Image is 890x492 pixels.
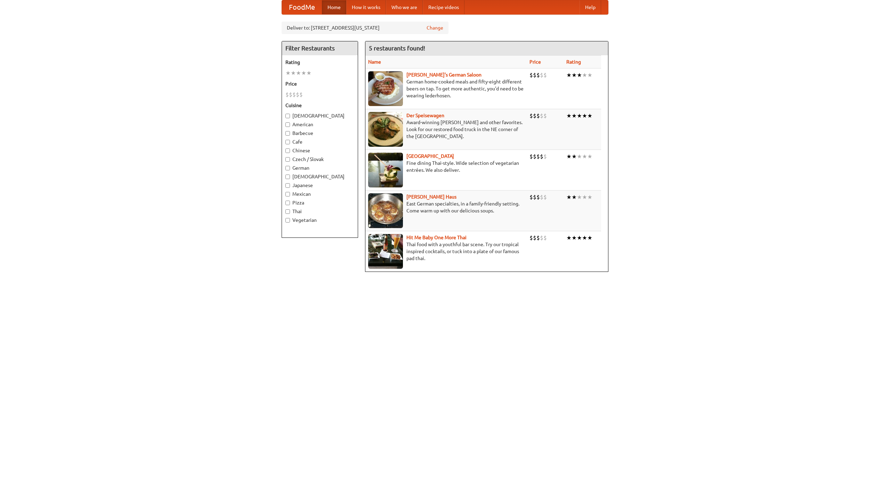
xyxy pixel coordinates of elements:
p: Fine dining Thai-style. Wide selection of vegetarian entrées. We also deliver. [368,160,524,174]
li: ★ [582,234,587,242]
a: Help [580,0,601,14]
img: speisewagen.jpg [368,112,403,147]
label: Japanese [285,182,354,189]
li: ★ [296,69,301,77]
h5: Cuisine [285,102,354,109]
li: ★ [577,71,582,79]
label: Czech / Slovak [285,156,354,163]
p: East German specialties, in a family-friendly setting. Come warm up with our delicious soups. [368,200,524,214]
a: Rating [566,59,581,65]
li: $ [536,112,540,120]
p: Award-winning [PERSON_NAME] and other favorites. Look for our restored food truck in the NE corne... [368,119,524,140]
li: $ [529,153,533,160]
div: Deliver to: [STREET_ADDRESS][US_STATE] [282,22,448,34]
img: satay.jpg [368,153,403,187]
input: Czech / Slovak [285,157,290,162]
input: Vegetarian [285,218,290,223]
li: $ [540,71,543,79]
li: $ [540,153,543,160]
li: ★ [572,153,577,160]
li: $ [540,112,543,120]
input: Barbecue [285,131,290,136]
li: $ [540,193,543,201]
li: $ [529,112,533,120]
input: American [285,122,290,127]
li: ★ [587,71,592,79]
li: ★ [577,153,582,160]
li: ★ [566,112,572,120]
b: [PERSON_NAME]'s German Saloon [406,72,482,78]
p: Thai food with a youthful bar scene. Try our tropical inspired cocktails, or tuck into a plate of... [368,241,524,262]
img: babythai.jpg [368,234,403,269]
li: ★ [582,71,587,79]
a: Who we are [386,0,423,14]
img: kohlhaus.jpg [368,193,403,228]
li: $ [536,234,540,242]
label: Mexican [285,191,354,197]
a: Home [322,0,346,14]
li: ★ [566,234,572,242]
li: $ [296,91,299,98]
li: $ [536,71,540,79]
li: ★ [582,112,587,120]
input: Japanese [285,183,290,188]
h4: Filter Restaurants [282,41,358,55]
li: ★ [572,112,577,120]
input: [DEMOGRAPHIC_DATA] [285,114,290,118]
li: $ [543,153,547,160]
li: $ [529,71,533,79]
li: $ [529,193,533,201]
li: $ [533,112,536,120]
label: [DEMOGRAPHIC_DATA] [285,173,354,180]
li: $ [543,112,547,120]
li: $ [543,234,547,242]
li: ★ [587,112,592,120]
a: FoodMe [282,0,322,14]
a: Name [368,59,381,65]
a: Change [427,24,443,31]
a: Der Speisewagen [406,113,444,118]
li: ★ [572,71,577,79]
label: German [285,164,354,171]
input: [DEMOGRAPHIC_DATA] [285,175,290,179]
li: ★ [572,234,577,242]
li: ★ [577,234,582,242]
li: ★ [577,193,582,201]
h5: Price [285,80,354,87]
li: ★ [582,193,587,201]
li: ★ [587,193,592,201]
p: German home-cooked meals and fifty-eight different beers on tap. To get more authentic, you'd nee... [368,78,524,99]
li: $ [543,71,547,79]
input: Chinese [285,148,290,153]
a: How it works [346,0,386,14]
li: ★ [285,69,291,77]
li: $ [299,91,303,98]
input: Mexican [285,192,290,196]
h5: Rating [285,59,354,66]
li: $ [536,193,540,201]
li: $ [292,91,296,98]
label: Vegetarian [285,217,354,224]
a: [GEOGRAPHIC_DATA] [406,153,454,159]
li: ★ [577,112,582,120]
input: Cafe [285,140,290,144]
label: [DEMOGRAPHIC_DATA] [285,112,354,119]
a: [PERSON_NAME] Haus [406,194,456,200]
li: $ [543,193,547,201]
label: Barbecue [285,130,354,137]
input: Thai [285,209,290,214]
label: Pizza [285,199,354,206]
li: $ [289,91,292,98]
a: Hit Me Baby One More Thai [406,235,467,240]
li: ★ [572,193,577,201]
li: $ [533,153,536,160]
a: Price [529,59,541,65]
li: $ [533,71,536,79]
li: ★ [301,69,306,77]
li: ★ [587,234,592,242]
li: ★ [566,71,572,79]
